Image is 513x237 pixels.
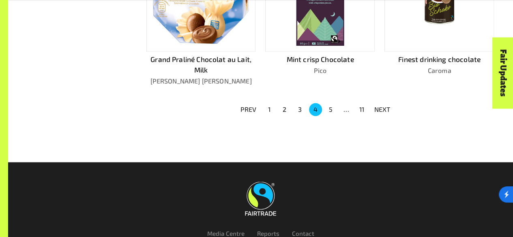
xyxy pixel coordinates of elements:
[236,102,395,117] nav: pagination navigation
[340,105,353,114] div: …
[207,229,245,237] a: Media Centre
[245,181,276,216] img: Fairtrade Australia New Zealand logo
[294,103,307,116] button: Go to page 3
[278,103,291,116] button: Go to page 2
[146,76,256,86] p: [PERSON_NAME] [PERSON_NAME]
[355,103,368,116] button: Go to page 11
[309,103,322,116] button: page 4
[265,54,375,65] p: Mint crisp Chocolate
[374,105,391,114] p: NEXT
[384,66,494,75] p: Caroma
[257,229,279,237] a: Reports
[236,102,262,117] button: PREV
[369,102,395,117] button: NEXT
[265,66,375,75] p: Pico
[292,229,314,237] a: Contact
[384,54,494,65] p: Finest drinking chocolate
[146,54,256,75] p: Grand Praliné Chocolat au Lait, Milk
[263,103,276,116] button: Go to page 1
[324,103,337,116] button: Go to page 5
[240,105,257,114] p: PREV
